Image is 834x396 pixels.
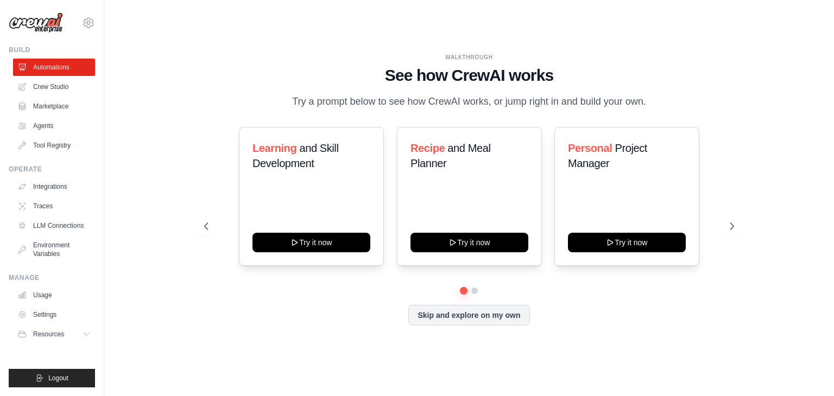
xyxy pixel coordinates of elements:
[9,46,95,54] div: Build
[13,237,95,263] a: Environment Variables
[13,286,95,304] a: Usage
[13,325,95,343] button: Resources
[9,369,95,387] button: Logout
[410,142,490,169] span: and Meal Planner
[13,59,95,76] a: Automations
[13,197,95,215] a: Traces
[287,94,652,110] p: Try a prompt below to see how CrewAI works, or jump right in and build your own.
[204,53,734,61] div: WALKTHROUGH
[410,142,445,154] span: Recipe
[408,305,529,325] button: Skip and explore on my own
[13,98,95,115] a: Marketplace
[568,142,612,154] span: Personal
[9,273,95,282] div: Manage
[252,233,370,252] button: Try it now
[410,233,528,252] button: Try it now
[13,178,95,195] a: Integrations
[252,142,296,154] span: Learning
[9,12,63,33] img: Logo
[204,66,734,85] h1: See how CrewAI works
[13,137,95,154] a: Tool Registry
[48,374,68,382] span: Logout
[13,306,95,323] a: Settings
[13,78,95,95] a: Crew Studio
[568,233,686,252] button: Try it now
[33,330,64,338] span: Resources
[13,117,95,135] a: Agents
[9,165,95,174] div: Operate
[13,217,95,234] a: LLM Connections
